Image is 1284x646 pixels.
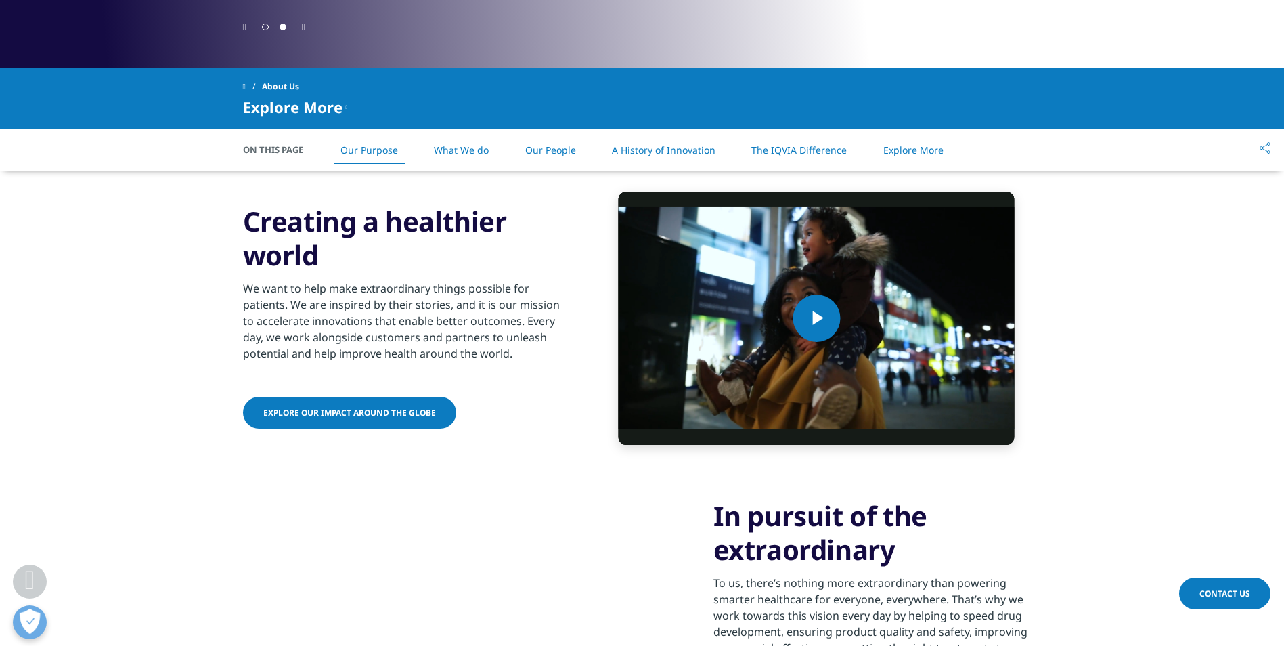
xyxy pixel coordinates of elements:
a: Our Purpose [340,144,398,156]
video-js: Video Player [619,191,1015,444]
button: Open Preferences [13,605,47,639]
a: Contact Us [1179,578,1270,609]
span: About Us [262,74,299,99]
p: We want to help make extraordinary things possible for patients. We are inspired by their stories... [243,280,571,370]
a: Explore More [883,144,944,156]
span: Contact Us [1199,588,1250,599]
span: Explore our impact around the globe [263,407,436,418]
h3: Creating a healthier world [243,204,571,272]
button: Play Video [793,295,840,342]
div: Previous slide [243,20,246,33]
a: Our People [525,144,576,156]
a: What We do [434,144,489,156]
h3: In pursuit of the extraordinary [713,499,1042,567]
div: Next slide [302,20,305,33]
span: Go to slide 1 [262,24,269,30]
span: Explore More [243,99,342,115]
span: On This Page [243,143,317,156]
a: A History of Innovation [612,144,715,156]
a: Explore our impact around the globe [243,397,456,429]
span: Go to slide 2 [280,24,286,30]
a: The IQVIA Difference [751,144,847,156]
